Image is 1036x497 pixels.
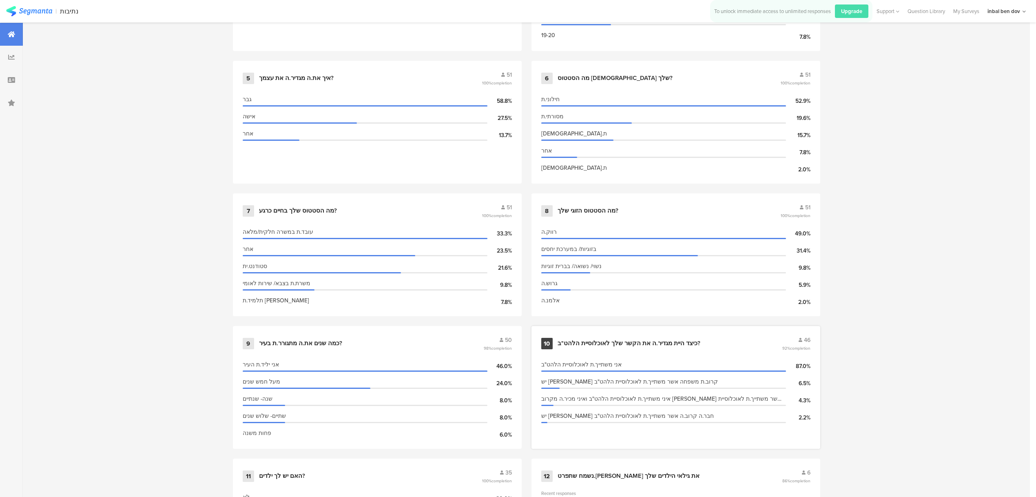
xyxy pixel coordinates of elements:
[487,114,512,122] div: 27.5%
[259,472,305,480] div: האם יש לך ילדים?
[541,95,560,104] span: חילוני.ת
[558,74,673,82] div: מה הסטטוס [DEMOGRAPHIC_DATA] שלך?
[781,213,810,219] span: 100%
[807,468,810,477] span: 6
[491,345,512,351] span: completion
[541,112,564,121] span: מסורתי.ת
[786,362,810,371] div: 87.0%
[507,71,512,79] span: 51
[243,412,286,420] span: שתיים- שלוש שנים
[482,213,512,219] span: 100%
[259,207,337,215] div: מה הסטטוס שלך בחיים כרגע?
[60,7,78,15] div: נתיבות
[541,262,602,271] span: נשוי/ נשואה/ בברית זוגיות
[786,396,810,405] div: 4.3%
[786,229,810,238] div: 49.0%
[487,413,512,422] div: 8.0%
[487,246,512,255] div: 23.5%
[790,213,810,219] span: completion
[786,148,810,157] div: 7.8%
[541,129,607,138] span: [DEMOGRAPHIC_DATA].ת
[541,338,553,349] div: 10
[243,360,279,369] span: אני יליד.ת העיר
[487,362,512,371] div: 46.0%
[487,264,512,272] div: 21.6%
[482,80,512,86] span: 100%
[714,7,831,15] div: To unlock immediate access to unlimited responses
[877,5,899,18] div: Support
[243,429,271,437] span: פחות משנה
[558,207,618,215] div: מה הסטטוס הזוגי שלך?
[259,74,334,82] div: איך את.ה מגדיר.ה את עצמך?
[491,213,512,219] span: completion
[243,470,254,482] div: 11
[786,246,810,255] div: 31.4%
[786,413,810,422] div: 2.2%
[790,345,810,351] span: completion
[786,281,810,289] div: 5.9%
[782,478,810,484] span: 86%
[491,80,512,86] span: completion
[541,377,718,386] span: יש [PERSON_NAME] קרוב.ת משפחה אשר משתייך.ת לאוכלוסיית הלהט"ב
[487,281,512,289] div: 9.8%
[903,7,949,15] a: Question Library
[790,80,810,86] span: completion
[835,4,868,18] div: Upgrade
[786,264,810,272] div: 9.8%
[790,478,810,484] span: completion
[541,470,553,482] div: 12
[243,395,272,403] span: שנה- שנתיים
[491,478,512,484] span: completion
[541,73,553,84] div: 6
[782,345,810,351] span: 92%
[804,336,810,344] span: 46
[805,71,810,79] span: 51
[786,131,810,140] div: 15.7%
[6,6,52,16] img: segmanta logo
[243,245,253,253] span: אחר
[243,228,313,236] span: עובד.ת במשרה חלקית/מלאה
[558,472,700,480] div: נשמח שתפרט.[PERSON_NAME] את גילאי הילדים שלך
[541,360,622,369] span: אני משתייך.ת לאוכלוסיית הלהט"ב
[781,80,810,86] span: 100%
[541,395,782,403] span: איני משתייך.ת לאוכלוסיית הלהט"ב ואיני מכיר.ה מקרוב [PERSON_NAME] אשר משתייך.ת לאוכלוסיית הלהט"ב
[541,279,558,288] span: גרוש.ה
[541,164,607,172] span: [DEMOGRAPHIC_DATA].ת
[786,165,810,174] div: 2.0%
[55,7,57,16] div: |
[243,338,254,349] div: 9
[487,229,512,238] div: 33.3%
[487,131,512,140] div: 13.7%
[541,490,810,497] div: Recent responses
[786,379,810,388] div: 6.5%
[259,339,342,348] div: כמה שנים את.ה מתגורר.ת בעיר?
[786,114,810,122] div: 19.6%
[541,31,555,40] span: 19-20
[487,430,512,439] div: 6.0%
[243,112,255,121] span: אישה
[541,245,596,253] span: בזוגיות/ במערכת יחסים
[487,379,512,388] div: 24.0%
[487,396,512,405] div: 8.0%
[805,203,810,212] span: 51
[987,7,1020,15] div: inbal ben dov
[484,345,512,351] span: 98%
[541,228,557,236] span: רווק.ה
[541,412,714,420] span: יש [PERSON_NAME] חבר.ה קרוב.ה אשר משתייך.ת לאוכלוסיית הלהט"ב
[541,205,553,217] div: 8
[786,33,810,41] div: 7.8%
[831,4,868,18] a: Upgrade
[482,478,512,484] span: 100%
[243,129,253,138] span: אחר
[243,95,252,104] span: גבר
[507,203,512,212] span: 51
[243,279,310,288] span: משרת.ת בצבא/ שירות לאומי
[558,339,700,348] div: כיצד היית מגדיר.ה את הקשר שלך לאוכלוסיית הלהט"ב?
[487,298,512,306] div: 7.8%
[949,7,983,15] a: My Surveys
[243,205,254,217] div: 7
[243,73,254,84] div: 5
[243,296,309,305] span: תלמיד.ת [PERSON_NAME]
